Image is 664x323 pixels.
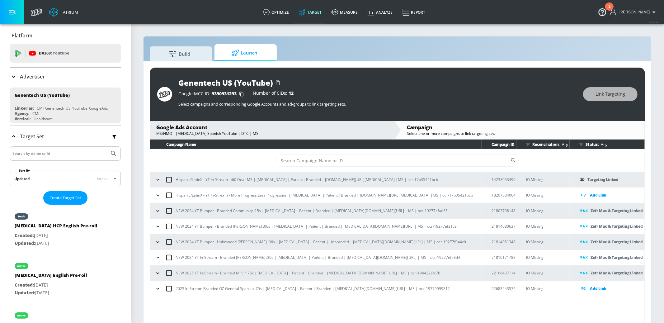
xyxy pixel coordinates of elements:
[526,176,570,183] p: IO Missing
[212,91,237,97] span: 9390931293
[156,46,203,61] span: Build
[10,27,121,44] div: Platform
[649,21,658,24] span: v 4.24.0
[276,154,519,167] div: Search CID Name or Number
[10,88,121,123] div: Genentech US (YouTube)Linked as:CMI_Genentech_US_YouTube_GoogleAdsAgency:CMIVertical:Healthcare
[97,176,107,181] span: latest
[10,257,121,301] div: active[MEDICAL_DATA] English Pre-rollCreated:[DATE]Updated:[DATE]
[492,285,516,292] p: 22683243572
[176,176,438,183] p: Hispanic/LatinX - YT In-Stream - :60 Dear MS | [MEDICAL_DATA] | Patient |Branded | [DOMAIN_NAME][...
[294,1,327,23] a: Target
[398,1,430,23] a: Report
[15,240,35,246] span: Updated:
[39,50,69,57] p: DV360:
[363,1,398,23] a: Analyze
[492,239,516,245] p: 21814081348
[15,232,97,240] p: [DATE]
[276,154,510,167] input: Search Campaign Name or ID
[15,111,29,116] div: Agency:
[526,254,570,261] p: IO Missing
[492,176,516,183] p: 14233053499
[407,131,638,136] div: Select one or more campaigns to link targeting set.
[590,192,607,199] p: Add Link
[32,111,39,116] div: CMI
[15,232,34,238] span: Created:
[15,92,70,98] div: Genentech US (YouTube)
[150,140,482,149] th: Campaign Name
[591,223,643,230] p: Zefr Max & Targeting Linked
[15,281,87,289] p: [DATE]
[37,106,108,111] div: CMI_Genentech_US_YouTube_GoogleAds
[289,90,294,96] span: 12
[156,131,388,136] div: MS/NMO | [MEDICAL_DATA] Spanish YouTube | DTC | MS
[15,282,34,288] span: Created:
[150,121,394,139] div: Google Ads AccountMS/NMO | [MEDICAL_DATA] Spanish YouTube | DTC | MS
[49,194,81,202] span: Create Target Set
[591,269,643,277] p: Zefr Max & Targeting Linked
[591,254,643,261] p: Zefr Max & Targeting Linked
[526,238,570,245] p: IO Missing
[18,215,25,218] div: draft
[599,141,607,148] p: Any
[407,124,638,131] div: Campaign
[577,140,645,149] div: Status:
[526,192,570,199] p: IO Missing
[591,238,643,245] p: Zefr Max & Targeting Linked
[20,73,45,80] p: Advertiser
[258,1,294,23] a: optimize
[492,223,516,230] p: 21814080637
[15,223,97,232] div: [MEDICAL_DATA] HCP English Pre-roll
[327,1,363,23] a: measure
[617,10,650,14] span: login as: casey.cohen@zefr.com
[178,78,273,88] div: Genentech US (YouTube)
[594,3,611,21] button: Open Resource Center, 1 new notification
[10,126,121,147] div: Target Set
[10,68,121,85] div: Advertiser
[15,106,34,111] div: Linked as:
[523,140,570,149] div: Reconciliation:
[34,116,53,121] div: Healthcare
[15,116,31,121] div: Vertical:
[10,207,121,252] div: draft[MEDICAL_DATA] HCP English Pre-rollCreated:[DATE]Updated:[DATE]
[526,269,570,277] p: IO Missing
[591,207,643,214] p: Zefr Max & Targeting Linked
[526,285,570,292] p: IO Missing
[492,270,516,276] p: 22106437114
[176,239,466,245] p: NEW 2024 YT Bumper - Unbranded [PERSON_NAME] :06s | [MEDICAL_DATA] | Patient | Unbranded | [MEDIC...
[610,8,658,16] button: [PERSON_NAME]
[10,44,121,63] div: DV360: Youtube
[580,285,645,292] div: Add Link
[178,91,247,97] div: Google MCC ID:
[20,133,44,140] p: Target Set
[60,9,78,15] div: Atrium
[221,45,268,60] span: Launch
[15,290,35,296] span: Updated:
[176,254,460,261] p: NEW 2024 YT In-Stream - Branded [PERSON_NAME] :30s | [MEDICAL_DATA] | Patient | Branded | [MEDICA...
[253,91,294,97] div: Number of CIDs:
[49,7,78,17] a: Atrium
[53,50,69,56] p: Youtube
[176,192,473,198] p: Hispanic/LatinX - YT In-Stream - More Progress Less Progression | [MEDICAL_DATA] | Patient |Brand...
[176,285,450,292] p: 2025 In-Stream Branded OZ General Spanish :75s | [MEDICAL_DATA] | Patient | Branded | [MEDICAL_DA...
[15,272,87,281] div: [MEDICAL_DATA] English Pre-roll
[590,285,607,292] p: Add Link
[526,223,570,230] p: IO Missing
[492,192,516,198] p: 18207584064
[12,150,107,158] input: Search by name or Id
[12,32,32,39] p: Platform
[176,270,440,276] p: NEW 2025 YT In-Stream - Branded MPLP :75s | [MEDICAL_DATA] | Patient | Branded | [MEDICAL_DATA][D...
[176,223,457,230] p: NEW 2024 YT Bumper - Branded [PERSON_NAME] :06s | [MEDICAL_DATA] | Patient | Branded | [MEDICAL_D...
[18,169,31,173] label: Sort By
[580,192,645,199] div: Add Link
[178,101,577,107] p: Select campaigns and corresponding Google Accounts and ad-groups to link targeting sets.
[526,207,570,214] p: IO Missing
[17,314,26,317] div: active
[608,7,610,15] div: 1
[15,240,97,247] p: [DATE]
[15,289,87,297] p: [DATE]
[176,207,448,214] p: NEW 2024 YT Bumper - Branded Community :15s | [MEDICAL_DATA] | Patient | Branded | [MEDICAL_DATA]...
[17,264,26,268] div: active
